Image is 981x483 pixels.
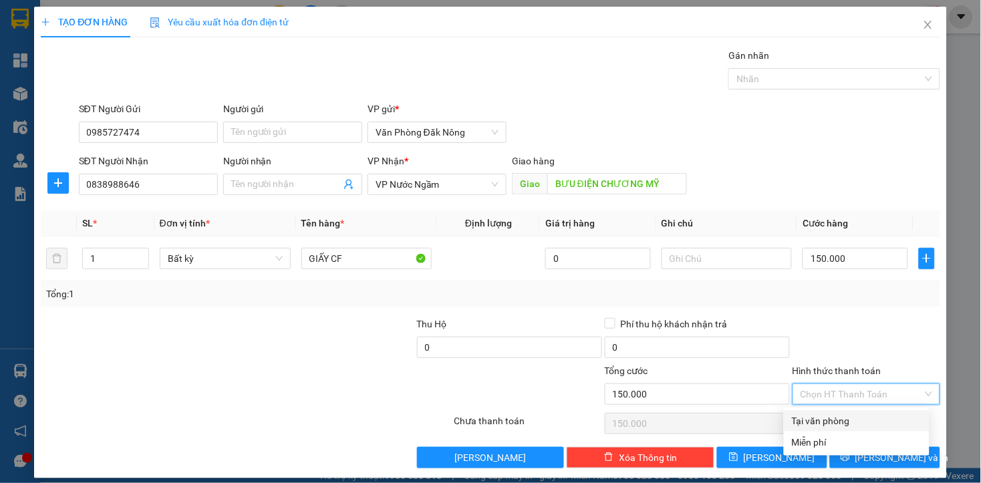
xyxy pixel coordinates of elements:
input: Dọc đường [547,173,687,194]
button: delete [46,248,67,269]
span: VP Nhận [368,156,404,166]
div: SĐT Người Nhận [79,154,218,168]
button: save[PERSON_NAME] [717,447,827,468]
span: Giao hàng [512,156,555,166]
span: printer [841,452,850,463]
button: plus [919,248,935,269]
span: plus [48,178,68,188]
span: Giá trị hàng [545,218,595,228]
span: VP Nước Ngầm [376,174,499,194]
span: Văn Phòng Đăk Nông [376,122,499,142]
span: Phí thu hộ khách nhận trả [615,317,733,331]
label: Gán nhãn [728,50,769,61]
span: delete [604,452,613,463]
div: Miễn phí [792,435,922,450]
span: Giao [512,173,547,194]
h2: VP Nhận: VP Nước Ngầm [70,96,323,180]
img: logo.jpg [7,20,47,87]
button: printer[PERSON_NAME] và In [830,447,940,468]
input: Ghi Chú [662,248,793,269]
span: Bất kỳ [168,249,283,269]
span: Xóa Thông tin [619,450,677,465]
button: [PERSON_NAME] [417,447,565,468]
div: Chưa thanh toán [453,414,603,437]
div: Người gửi [223,102,362,116]
input: 0 [545,248,650,269]
button: deleteXóa Thông tin [567,447,714,468]
span: [PERSON_NAME] [744,450,815,465]
label: Hình thức thanh toán [793,365,881,376]
img: icon [150,17,160,28]
span: plus [41,17,50,27]
th: Ghi chú [656,210,798,236]
div: VP gửi [368,102,507,116]
span: Cước hàng [803,218,848,228]
span: user-add [343,179,354,190]
span: TẠO ĐƠN HÀNG [41,17,128,27]
span: Định lượng [465,218,512,228]
span: plus [920,253,934,264]
input: VD: Bàn, Ghế [301,248,432,269]
div: Tổng: 1 [46,287,379,301]
button: plus [47,172,69,194]
span: Tổng cước [605,365,648,376]
span: Đơn vị tính [160,218,210,228]
h2: ATLKM54U [7,96,108,118]
div: SĐT Người Gửi [79,102,218,116]
span: close [923,19,934,30]
b: Nhà xe Thiên Trung [53,11,120,92]
div: Tại văn phòng [792,414,922,428]
span: [PERSON_NAME] và In [855,450,949,465]
span: SL [82,218,93,228]
b: [DOMAIN_NAME] [177,11,323,33]
span: Yêu cầu xuất hóa đơn điện tử [150,17,289,27]
span: Thu Hộ [417,319,447,329]
span: Tên hàng [301,218,345,228]
span: save [729,452,738,463]
button: Close [909,7,947,44]
span: [PERSON_NAME] [455,450,527,465]
div: Người nhận [223,154,362,168]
